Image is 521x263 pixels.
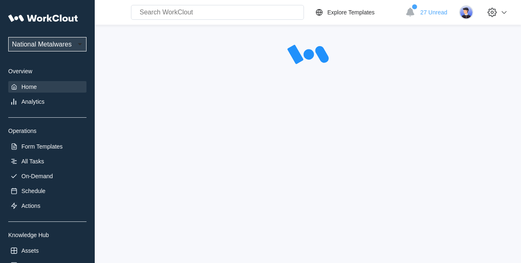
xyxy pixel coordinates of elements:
[459,5,473,19] img: user-5.png
[8,81,86,93] a: Home
[8,245,86,256] a: Assets
[8,68,86,74] div: Overview
[8,141,86,152] a: Form Templates
[21,98,44,105] div: Analytics
[21,84,37,90] div: Home
[8,156,86,167] a: All Tasks
[8,200,86,212] a: Actions
[8,232,86,238] div: Knowledge Hub
[21,143,63,150] div: Form Templates
[21,247,39,254] div: Assets
[8,170,86,182] a: On-Demand
[327,9,375,16] div: Explore Templates
[8,185,86,197] a: Schedule
[314,7,401,17] a: Explore Templates
[8,96,86,107] a: Analytics
[131,5,304,20] input: Search WorkClout
[421,9,447,16] span: 27 Unread
[21,158,44,165] div: All Tasks
[21,202,40,209] div: Actions
[21,173,53,179] div: On-Demand
[21,188,45,194] div: Schedule
[8,128,86,134] div: Operations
